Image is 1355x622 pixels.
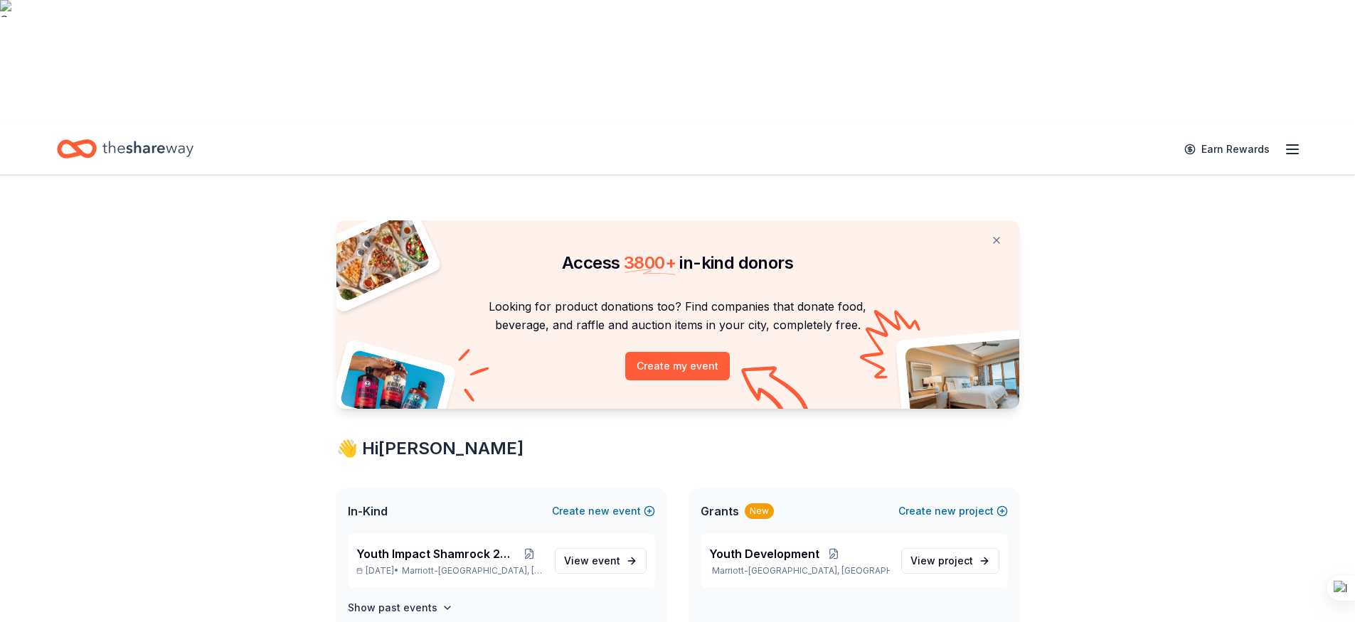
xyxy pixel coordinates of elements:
span: Access in-kind donors [562,252,793,273]
span: Marriott-[GEOGRAPHIC_DATA], [GEOGRAPHIC_DATA] [402,565,543,577]
span: project [938,554,973,567]
span: new [588,503,610,520]
p: [DATE] • [356,565,543,577]
span: 3800 + [624,252,676,273]
span: Grants [701,503,739,520]
button: Create my event [625,352,730,380]
img: Pizza [320,212,431,303]
p: Marriott-[GEOGRAPHIC_DATA], [GEOGRAPHIC_DATA] [709,565,890,577]
button: Createnewproject [898,503,1008,520]
span: View [564,552,620,569]
p: Looking for product donations too? Find companies that donate food, beverage, and raffle and auct... [354,297,1002,335]
a: View project [901,548,999,574]
a: Earn Rewards [1176,136,1278,162]
h4: Show past events [348,599,437,616]
div: 👋 Hi [PERSON_NAME] [336,437,1019,460]
span: event [592,554,620,567]
span: View [910,552,973,569]
span: new [935,503,956,520]
div: New [745,503,774,519]
span: In-Kind [348,503,388,520]
span: Youth Impact Shamrock 2026 [356,545,516,562]
button: Createnewevent [552,503,655,520]
button: Show past events [348,599,453,616]
a: View event [555,548,647,574]
a: Home [57,132,193,166]
img: Curvy arrow [741,366,812,419]
span: Youth Development [709,545,819,562]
